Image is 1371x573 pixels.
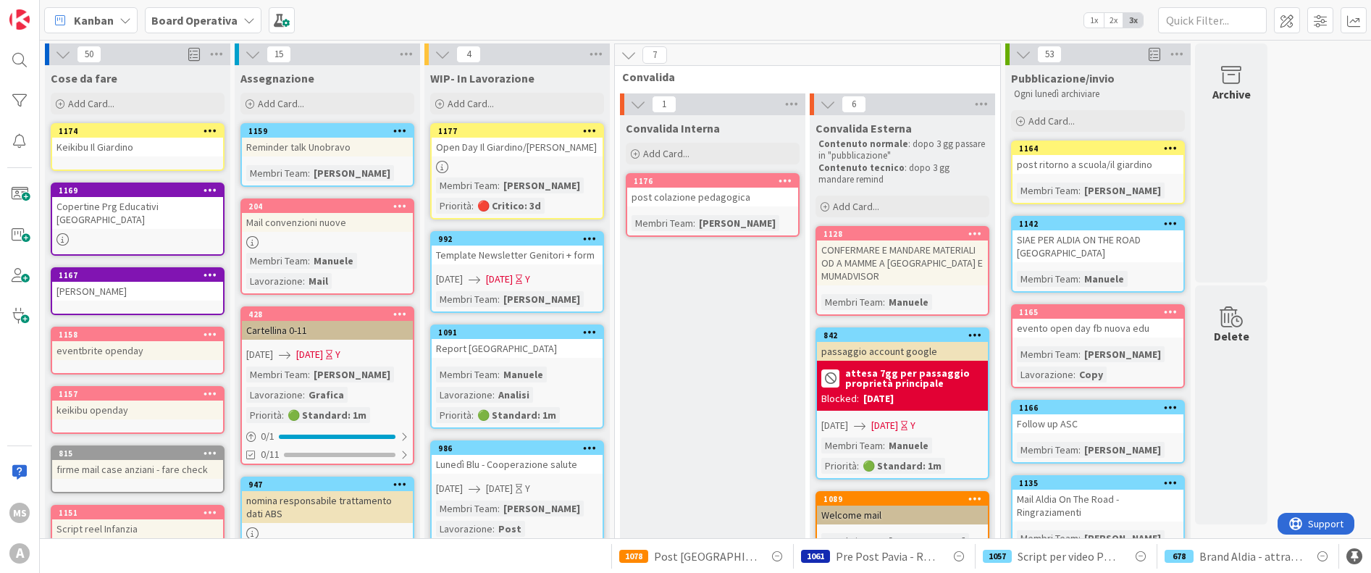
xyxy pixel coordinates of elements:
span: Assegnazione [240,71,314,85]
span: [DATE] [821,418,848,433]
div: keikibu openday [52,401,223,419]
div: 1142SIAE PER ALDIA ON THE ROAD [GEOGRAPHIC_DATA] [1012,217,1183,262]
a: 1151Script reel Infanzia [51,505,225,553]
div: Lavorazione [246,387,303,403]
div: Manuele [885,294,932,310]
a: 1176post colazione pedagogicaMembri Team:[PERSON_NAME] [626,173,800,237]
a: 1157keikibu openday [51,386,225,434]
div: Membri Team [246,165,308,181]
span: : [498,501,500,516]
div: Manuele [500,367,547,382]
a: 1169Copertine Prg Educativi [GEOGRAPHIC_DATA] [51,183,225,256]
span: [DATE] [436,481,463,496]
strong: Contenuto normale [818,138,908,150]
b: Board Operativa [151,13,238,28]
a: 1174Keikibu Il Giardino [51,123,225,171]
div: 🟢 Standard: 1m [474,407,560,423]
div: Y [335,347,340,362]
span: : [303,273,305,289]
div: Priorità [821,458,857,474]
a: 1159Reminder talk UnobravoMembri Team:[PERSON_NAME] [240,123,414,187]
div: Manuele [1081,271,1128,287]
div: 815firme mail case anziani - fare check [52,447,223,479]
div: 1165 [1012,306,1183,319]
div: 842 [817,329,988,342]
div: 1157keikibu openday [52,388,223,419]
div: Membri Team [1017,346,1078,362]
div: eventbrite openday [52,341,223,360]
div: Keikibu Il Giardino [52,138,223,156]
div: Script reel Infanzia [52,519,223,538]
div: Y [910,418,915,433]
span: : [308,165,310,181]
div: post colazione pedagogica [627,188,798,206]
span: Pre Post Pavia - Re Artù! FINE AGOSTO [836,548,939,565]
span: : [492,521,495,537]
span: 0 / 1 [261,429,274,444]
span: 15 [267,46,291,63]
span: Convalida Interna [626,121,720,135]
div: 678 [1165,550,1194,563]
span: : [1078,183,1081,198]
div: 1174Keikibu Il Giardino [52,125,223,156]
span: Cose da fare [51,71,117,85]
div: Membri Team [436,501,498,516]
div: Membri Team [1017,183,1078,198]
p: Ogni lunedì archiviare [1014,88,1182,100]
span: [DATE] [296,347,323,362]
div: Welcome mail [817,506,988,524]
a: 992Template Newsletter Genitori + form[DATE][DATE]YMembri Team:[PERSON_NAME] [430,231,604,313]
div: Priorità [436,198,471,214]
div: 1089Welcome mail [817,493,988,524]
div: 1164 [1012,142,1183,155]
span: : [308,253,310,269]
div: 1165evento open day fb nuova edu [1012,306,1183,338]
div: 947 [248,480,413,490]
div: MS [9,503,30,523]
div: SIAE PER ALDIA ON THE ROAD [GEOGRAPHIC_DATA] [1012,230,1183,262]
div: post ritorno a scuola/il giardino [1012,155,1183,174]
span: : [471,198,474,214]
div: 1057 [983,550,1012,563]
span: : [1078,346,1081,362]
a: 1091Report [GEOGRAPHIC_DATA]Membri Team:ManueleLavorazione:AnalisiPriorità:🟢 Standard: 1m [430,325,604,429]
span: Post [GEOGRAPHIC_DATA] - [DATE] [654,548,757,565]
div: 1176 [627,175,798,188]
div: 1089 [817,493,988,506]
div: [PERSON_NAME] [500,291,584,307]
div: Cartellina 0-11 [242,321,413,340]
div: [PERSON_NAME] [310,367,394,382]
div: Membri Team [632,215,693,231]
div: 204 [248,201,413,212]
span: 7 [642,46,667,64]
a: 428Cartellina 0-11[DATE][DATE]YMembri Team:[PERSON_NAME]Lavorazione:GraficaPriorità:🟢 Standard: 1... [240,306,414,465]
span: [DATE] [871,418,898,433]
span: : [1073,367,1076,382]
a: 1089Welcome mailMembri Team:[PERSON_NAME] [816,491,989,555]
a: 1166Follow up ASCMembri Team:[PERSON_NAME] [1011,400,1185,464]
span: 2x [1104,13,1123,28]
a: 1135Mail Aldia On The Road - RingraziamentiMembri Team:[PERSON_NAME] [1011,475,1185,552]
div: [PERSON_NAME] [500,177,584,193]
div: 947nomina responsabile trattamento dati ABS [242,478,413,523]
div: passaggio account google [817,342,988,361]
div: 1166Follow up ASC [1012,401,1183,433]
div: Y [525,272,530,287]
span: Script per video PROMO CE [1018,548,1120,565]
div: 1089 [823,494,988,504]
div: Mail Aldia On The Road - Ringraziamenti [1012,490,1183,522]
div: 1165 [1019,307,1183,317]
div: Membri Team [246,253,308,269]
div: 1164 [1019,143,1183,154]
div: evento open day fb nuova edu [1012,319,1183,338]
span: : [883,438,885,453]
p: : dopo 3 gg mandare remind [818,162,986,186]
div: Membri Team [436,291,498,307]
img: Visit kanbanzone.com [9,9,30,30]
div: 1158eventbrite openday [52,328,223,360]
div: Template Newsletter Genitori + form [432,246,603,264]
div: 815 [52,447,223,460]
div: 1166 [1019,403,1183,413]
div: 1128 [823,229,988,239]
span: 53 [1037,46,1062,63]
